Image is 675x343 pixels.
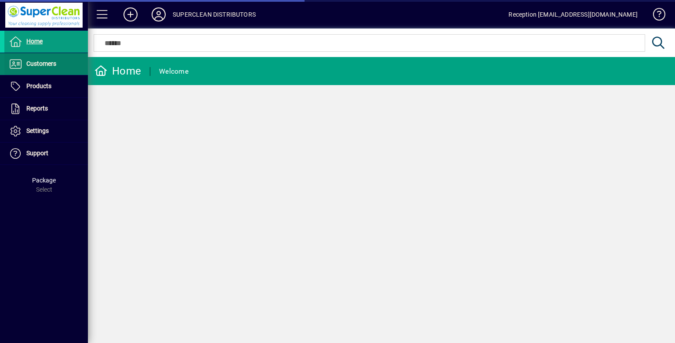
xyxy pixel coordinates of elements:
[508,7,638,21] div: Reception [EMAIL_ADDRESS][DOMAIN_NAME]
[32,177,56,184] span: Package
[26,60,56,67] span: Customers
[145,7,173,22] button: Profile
[4,143,88,164] a: Support
[26,150,48,157] span: Support
[26,105,48,112] span: Reports
[26,127,49,134] span: Settings
[26,38,43,45] span: Home
[4,53,88,75] a: Customers
[159,64,189,79] div: Welcome
[4,75,88,97] a: Products
[26,82,51,89] span: Products
[4,98,88,120] a: Reports
[116,7,145,22] button: Add
[94,64,141,78] div: Home
[646,2,664,30] a: Knowledge Base
[173,7,256,21] div: SUPERCLEAN DISTRIBUTORS
[4,120,88,142] a: Settings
